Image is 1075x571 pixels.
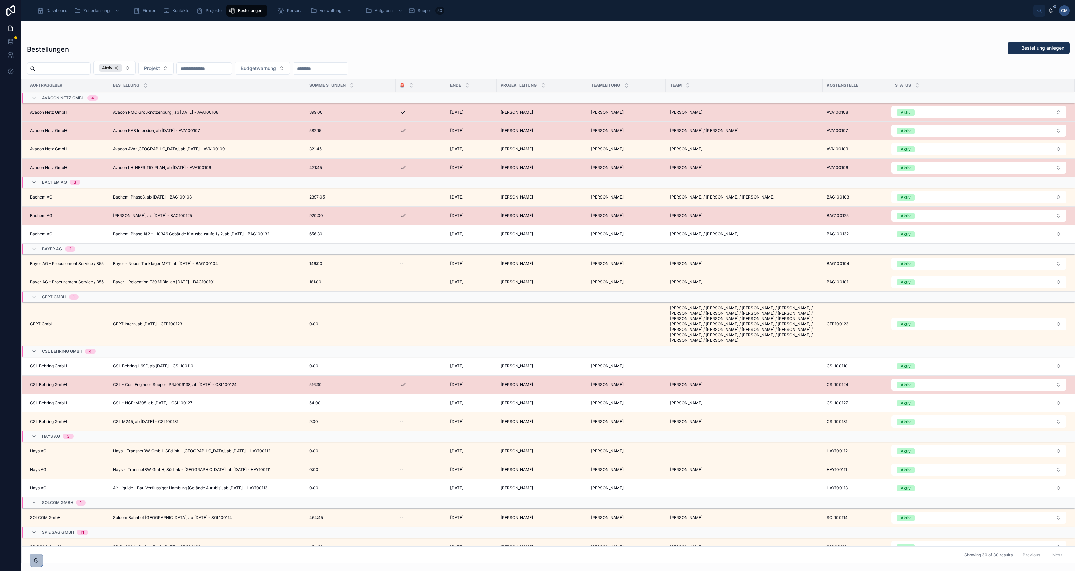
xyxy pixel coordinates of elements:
a: Bachem AG [30,231,105,237]
a: Select Button [891,360,1067,372]
a: [PERSON_NAME] [591,261,662,266]
a: Bayer - Neues Tanklager MZT, ab [DATE] - BAG100104 [113,261,301,266]
a: Avacon AVA-[GEOGRAPHIC_DATA], ab [DATE] - AVA100109 [113,146,301,152]
a: [DATE] [450,261,492,266]
span: CSL Behring GmbH [30,363,67,369]
a: [PERSON_NAME] [591,109,662,115]
a: Select Button [891,397,1067,409]
a: [PERSON_NAME] [591,363,662,369]
span: AVA100109 [827,146,848,152]
span: -- [400,321,404,327]
button: Select Button [891,318,1066,330]
span: [DATE] [450,363,463,369]
span: [PERSON_NAME] [501,128,533,133]
a: Select Button [891,191,1067,204]
a: -- [400,321,442,327]
span: 2397:05 [309,194,325,200]
span: BAC100125 [827,213,849,218]
span: CEPT GmbH [30,321,54,327]
a: [DATE] [450,213,492,218]
a: BAC100132 [827,231,887,237]
span: [PERSON_NAME] [591,400,623,406]
div: 50 [435,7,444,15]
span: [PERSON_NAME] [501,109,533,115]
a: CSL100124 [827,382,887,387]
span: [DATE] [450,231,463,237]
a: [PERSON_NAME] / [PERSON_NAME] / [PERSON_NAME] / [PERSON_NAME] / [PERSON_NAME] / [PERSON_NAME] / [... [670,305,819,343]
span: [DATE] [450,213,463,218]
a: Avacon Netz GmbH [30,146,105,152]
button: Select Button [891,360,1066,372]
a: [PERSON_NAME] [670,400,819,406]
a: Select Button [891,161,1067,174]
div: Aktiv [901,321,911,327]
span: [PERSON_NAME] [591,279,623,285]
a: [PERSON_NAME] [501,109,583,115]
span: [PERSON_NAME], ab [DATE] - BAC100125 [113,213,192,218]
div: Aktiv [901,382,911,388]
span: 181:00 [309,279,321,285]
a: 399:00 [309,109,392,115]
span: [PERSON_NAME] [501,400,533,406]
span: [PERSON_NAME] [670,261,702,266]
span: [PERSON_NAME] [670,279,702,285]
span: Bachem-Phase 1&2 – I 10346 Gebäude K Ausbaustufe 1 / 2, ab [DATE] - BAC100132 [113,231,269,237]
span: 0:00 [309,321,318,327]
a: [PERSON_NAME] / [PERSON_NAME] [670,128,819,133]
span: [PERSON_NAME] [501,279,533,285]
a: [PERSON_NAME] [501,194,583,200]
span: -- [400,146,404,152]
a: [PERSON_NAME] [591,165,662,170]
span: Bayer - Relocation E39 MiBio, ab [DATE] - BAG100101 [113,279,215,285]
a: CEP100123 [827,321,887,327]
span: Bayer AG – Procurement Service / B55 [30,279,104,285]
span: Bestellungen [238,8,262,13]
span: Dashboard [46,8,67,13]
button: Select Button [235,62,290,75]
button: Select Button [891,258,1066,270]
a: [DATE] [450,109,492,115]
a: [PERSON_NAME] [501,382,583,387]
a: Bestellungen [226,5,267,17]
a: [DATE] [450,400,492,406]
span: [PERSON_NAME] [501,261,533,266]
a: Kontakte [161,5,194,17]
span: Projekte [206,8,222,13]
span: [PERSON_NAME] [501,146,533,152]
a: Bayer AG – Procurement Service / B55 [30,279,105,285]
a: -- [400,146,442,152]
a: Select Button [891,415,1067,428]
span: Avacon Netz GmbH [30,165,67,170]
a: [PERSON_NAME] [670,165,819,170]
span: 399:00 [309,109,323,115]
div: scrollable content [32,3,1033,18]
a: [PERSON_NAME] [501,363,583,369]
span: [DATE] [450,261,463,266]
button: Select Button [891,191,1066,203]
a: CSL - Cost Engineer Support PRJ009138, ab [DATE] - CSL100124 [113,382,301,387]
span: -- [501,321,505,327]
span: Bachem AG [30,231,52,237]
a: CSL100127 [827,400,887,406]
a: [PERSON_NAME] [501,213,583,218]
a: CSL Behring GmbH [30,363,105,369]
span: [PERSON_NAME] [501,194,533,200]
a: [PERSON_NAME] [501,261,583,266]
a: Select Button [891,209,1067,222]
a: [PERSON_NAME] [591,279,662,285]
span: CSL Behring GmbH [30,382,67,387]
a: CSL Behring GmbH [30,400,105,406]
a: CSL Behring GmbH [30,419,105,424]
span: AVA100107 [827,128,848,133]
span: [PERSON_NAME] [591,261,623,266]
button: Select Button [891,415,1066,428]
span: [DATE] [450,109,463,115]
button: Select Button [93,61,136,75]
div: Aktiv [901,109,911,116]
button: Select Button [891,125,1066,137]
span: [PERSON_NAME] [670,165,702,170]
a: Select Button [891,124,1067,137]
span: -- [400,363,404,369]
span: Bayer AG [42,246,62,252]
a: [DATE] [450,279,492,285]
